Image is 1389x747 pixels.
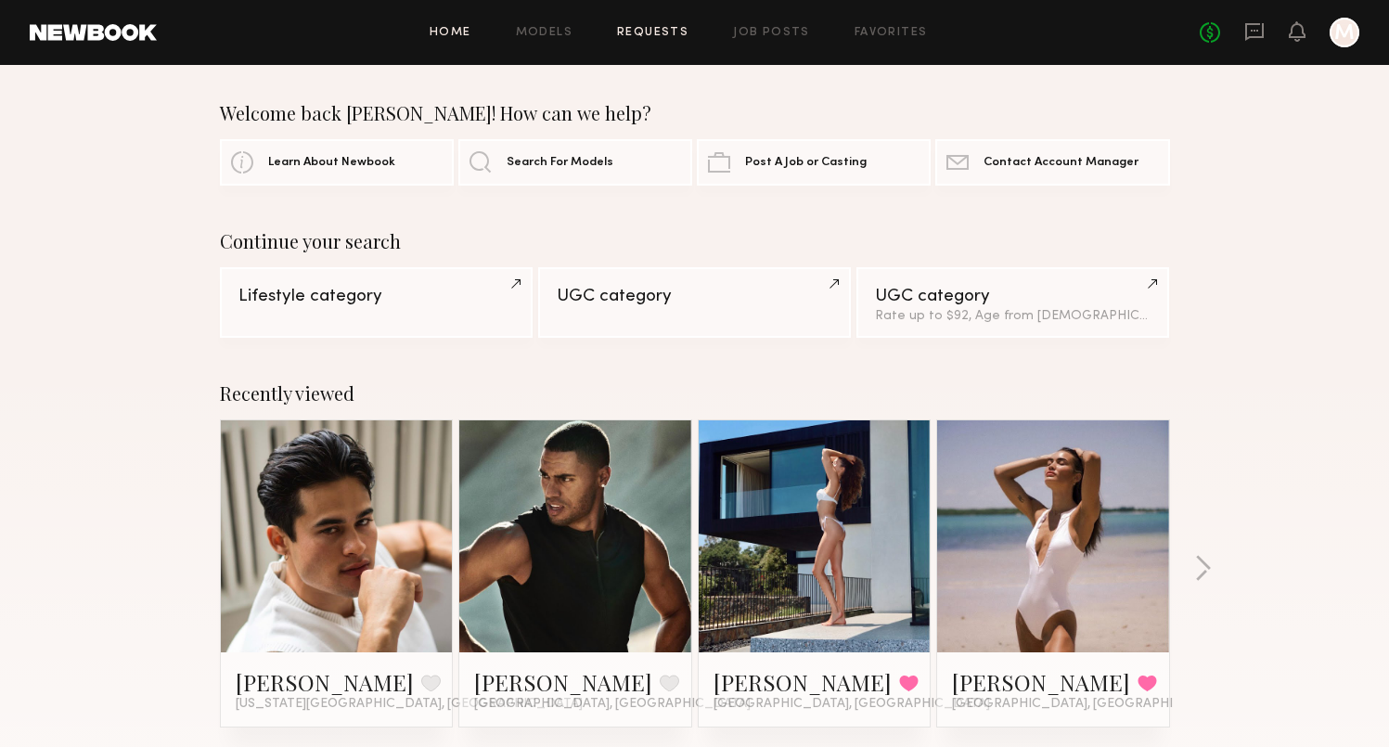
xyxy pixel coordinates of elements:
span: Post A Job or Casting [745,157,867,169]
div: UGC category [557,288,832,305]
a: [PERSON_NAME] [474,667,652,697]
a: Models [516,27,572,39]
a: Learn About Newbook [220,139,454,186]
span: [GEOGRAPHIC_DATA], [GEOGRAPHIC_DATA] [474,697,751,712]
a: Job Posts [733,27,810,39]
a: Search For Models [458,139,692,186]
a: [PERSON_NAME] [236,667,414,697]
a: [PERSON_NAME] [714,667,892,697]
a: Lifestyle category [220,267,533,338]
a: Favorites [855,27,928,39]
div: Recently viewed [220,382,1170,405]
div: Continue your search [220,230,1170,252]
span: [GEOGRAPHIC_DATA], [GEOGRAPHIC_DATA] [952,697,1228,712]
a: Requests [617,27,688,39]
div: Rate up to $92, Age from [DEMOGRAPHIC_DATA]. [875,310,1151,323]
span: Learn About Newbook [268,157,395,169]
a: UGC category [538,267,851,338]
a: M [1330,18,1359,47]
span: [US_STATE][GEOGRAPHIC_DATA], [GEOGRAPHIC_DATA] [236,697,583,712]
div: Welcome back [PERSON_NAME]! How can we help? [220,102,1170,124]
a: Contact Account Manager [935,139,1169,186]
a: Home [430,27,471,39]
span: Contact Account Manager [984,157,1138,169]
span: Search For Models [507,157,613,169]
a: [PERSON_NAME] [952,667,1130,697]
a: UGC categoryRate up to $92, Age from [DEMOGRAPHIC_DATA]. [856,267,1169,338]
span: [GEOGRAPHIC_DATA], [GEOGRAPHIC_DATA] [714,697,990,712]
div: UGC category [875,288,1151,305]
div: Lifestyle category [238,288,514,305]
a: Post A Job or Casting [697,139,931,186]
